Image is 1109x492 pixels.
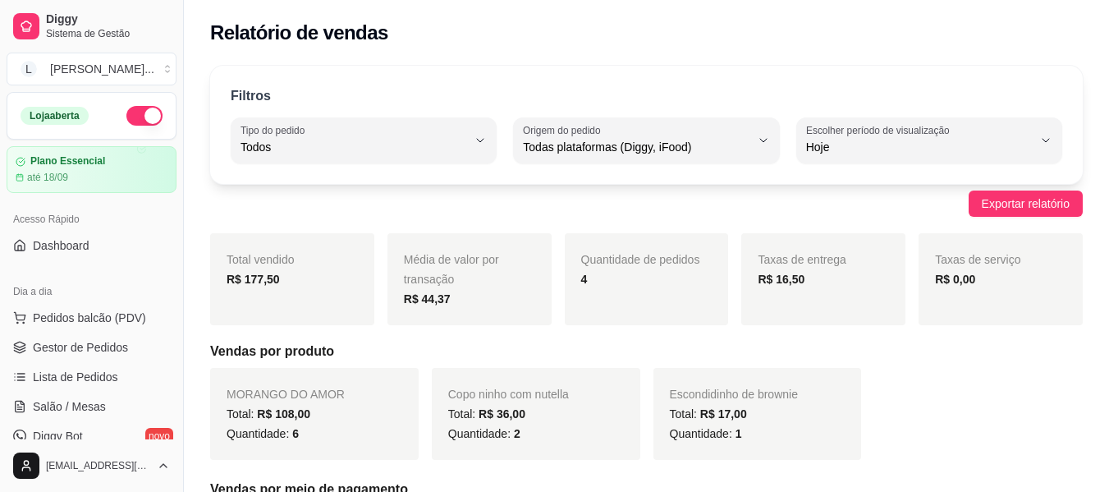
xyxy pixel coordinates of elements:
strong: 4 [581,273,588,286]
span: Todas plataformas (Diggy, iFood) [523,139,749,155]
article: até 18/09 [27,171,68,184]
span: R$ 108,00 [257,407,310,421]
span: Total: [448,407,525,421]
strong: R$ 177,50 [227,273,280,286]
a: Dashboard [7,232,176,259]
label: Escolher período de visualização [806,123,955,137]
span: Taxas de entrega [758,253,845,266]
a: Lista de Pedidos [7,364,176,390]
span: Diggy Bot [33,428,83,444]
span: Quantidade: [448,427,520,440]
button: Select a team [7,53,176,85]
a: Plano Essencialaté 18/09 [7,146,176,193]
h5: Vendas por produto [210,342,1083,361]
span: Lista de Pedidos [33,369,118,385]
span: Sistema de Gestão [46,27,170,40]
span: 6 [292,427,299,440]
span: Dashboard [33,237,89,254]
strong: R$ 44,37 [404,292,451,306]
span: Total: [670,407,747,421]
button: Origem do pedidoTodas plataformas (Diggy, iFood) [513,117,779,163]
p: Filtros [231,86,271,106]
span: Taxas de serviço [935,253,1020,266]
button: Escolher período de visualizaçãoHoje [796,117,1062,163]
a: Gestor de Pedidos [7,334,176,361]
a: Salão / Mesas [7,393,176,420]
span: Salão / Mesas [33,398,106,415]
label: Tipo do pedido [241,123,310,137]
span: R$ 17,00 [700,407,747,421]
span: R$ 36,00 [479,407,525,421]
span: Total vendido [227,253,295,266]
button: Tipo do pedidoTodos [231,117,497,163]
h2: Relatório de vendas [210,20,388,46]
span: Quantidade de pedidos [581,253,700,266]
span: Escondidinho de brownie [670,388,798,401]
span: Quantidade: [670,427,742,440]
span: Exportar relatório [982,195,1070,213]
div: Loja aberta [21,107,89,125]
button: Alterar Status [126,106,163,126]
div: Acesso Rápido [7,206,176,232]
a: DiggySistema de Gestão [7,7,176,46]
label: Origem do pedido [523,123,606,137]
span: Pedidos balcão (PDV) [33,310,146,326]
span: Copo ninho com nutella [448,388,569,401]
span: [EMAIL_ADDRESS][DOMAIN_NAME] [46,459,150,472]
button: Exportar relatório [969,191,1083,217]
div: [PERSON_NAME] ... [50,61,154,77]
span: 2 [514,427,520,440]
span: 1 [736,427,742,440]
span: MORANGO DO AMOR [227,388,345,401]
strong: R$ 16,50 [758,273,804,286]
div: Dia a dia [7,278,176,305]
span: Média de valor por transação [404,253,499,286]
span: L [21,61,37,77]
span: Total: [227,407,310,421]
span: Todos [241,139,467,155]
span: Hoje [806,139,1033,155]
span: Gestor de Pedidos [33,339,128,356]
a: Diggy Botnovo [7,423,176,449]
strong: R$ 0,00 [935,273,975,286]
span: Diggy [46,12,170,27]
button: Pedidos balcão (PDV) [7,305,176,331]
span: Quantidade: [227,427,299,440]
article: Plano Essencial [30,155,105,168]
button: [EMAIL_ADDRESS][DOMAIN_NAME] [7,446,176,485]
